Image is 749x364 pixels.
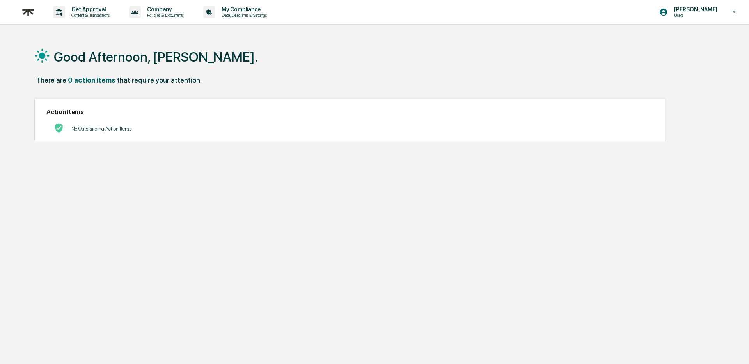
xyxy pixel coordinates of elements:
[668,12,721,18] p: Users
[19,3,37,22] img: logo
[65,12,114,18] p: Content & Transactions
[215,6,271,12] p: My Compliance
[668,6,721,12] p: [PERSON_NAME]
[215,12,271,18] p: Data, Deadlines & Settings
[54,123,64,133] img: No Actions logo
[68,76,115,84] div: 0 action items
[46,108,653,116] h2: Action Items
[141,6,188,12] p: Company
[141,12,188,18] p: Policies & Documents
[65,6,114,12] p: Get Approval
[54,49,258,65] h1: Good Afternoon, [PERSON_NAME].
[117,76,202,84] div: that require your attention.
[36,76,66,84] div: There are
[71,126,131,132] p: No Outstanding Action Items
